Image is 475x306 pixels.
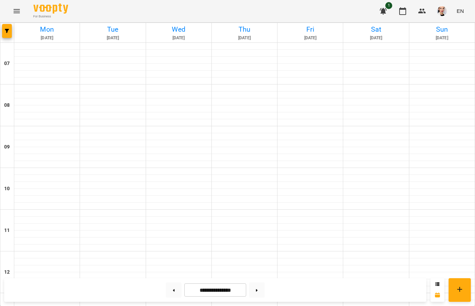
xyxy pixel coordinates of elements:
[279,35,342,41] h6: [DATE]
[81,35,144,41] h6: [DATE]
[4,268,10,276] h6: 12
[15,35,79,41] h6: [DATE]
[213,24,276,35] h6: Thu
[437,6,447,16] img: a7f3889b8e8428a109a73121dfefc63d.jpg
[15,24,79,35] h6: Mon
[147,24,210,35] h6: Wed
[4,60,10,67] h6: 07
[8,3,25,19] button: Menu
[4,227,10,234] h6: 11
[4,102,10,109] h6: 08
[457,7,464,15] span: EN
[410,24,474,35] h6: Sun
[81,24,144,35] h6: Tue
[33,3,68,14] img: Voopty Logo
[410,35,474,41] h6: [DATE]
[4,143,10,151] h6: 09
[4,185,10,193] h6: 10
[213,35,276,41] h6: [DATE]
[344,24,408,35] h6: Sat
[344,35,408,41] h6: [DATE]
[385,2,392,9] span: 1
[33,14,68,19] span: For Business
[454,5,467,17] button: EN
[279,24,342,35] h6: Fri
[147,35,210,41] h6: [DATE]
